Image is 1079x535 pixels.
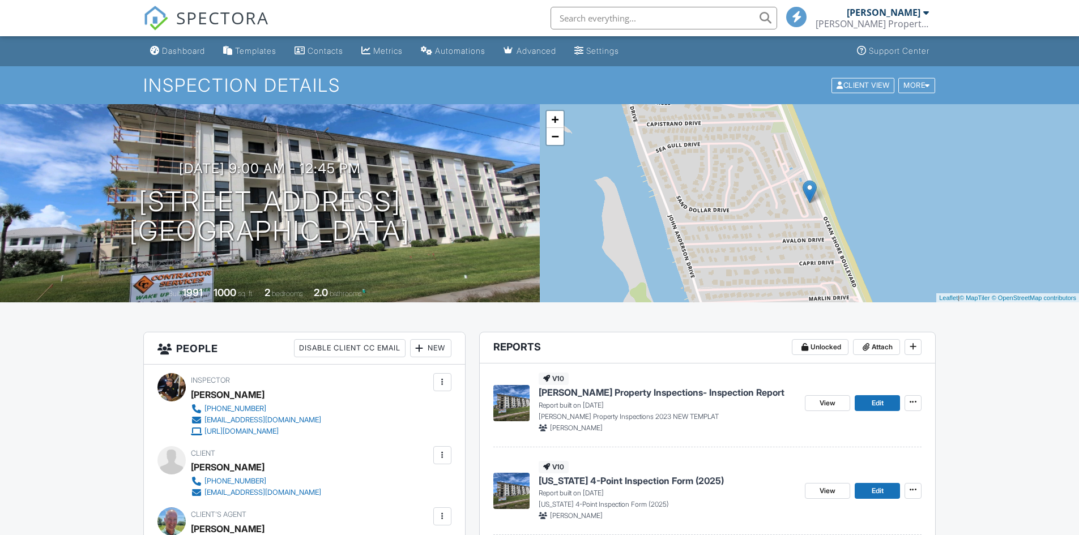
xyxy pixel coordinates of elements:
[272,289,303,298] span: bedrooms
[143,15,269,39] a: SPECTORA
[162,46,205,55] div: Dashboard
[847,7,920,18] div: [PERSON_NAME]
[830,80,897,89] a: Client View
[204,477,266,486] div: [PHONE_NUMBER]
[191,386,265,403] div: [PERSON_NAME]
[586,46,619,55] div: Settings
[191,376,230,384] span: Inspector
[992,294,1076,301] a: © OpenStreetMap contributors
[357,41,407,62] a: Metrics
[204,416,321,425] div: [EMAIL_ADDRESS][DOMAIN_NAME]
[499,41,561,62] a: Advanced
[191,426,321,437] a: [URL][DOMAIN_NAME]
[816,18,929,29] div: Bowman Property Inspections
[294,339,406,357] div: Disable Client CC Email
[547,128,564,145] a: Zoom out
[435,46,485,55] div: Automations
[204,427,279,436] div: [URL][DOMAIN_NAME]
[191,510,246,519] span: Client's Agent
[191,449,215,457] span: Client
[314,286,328,298] div: 2.0
[416,41,490,62] a: Automations (Basic)
[129,187,410,247] h1: [STREET_ADDRESS] [GEOGRAPHIC_DATA]
[214,286,236,298] div: 1000
[290,41,348,62] a: Contacts
[144,332,465,365] h3: People
[238,289,254,298] span: sq. ft.
[898,78,935,93] div: More
[410,339,451,357] div: New
[235,46,276,55] div: Templates
[831,78,894,93] div: Client View
[179,161,361,176] h3: [DATE] 9:00 am - 12:45 pm
[517,46,556,55] div: Advanced
[191,459,265,476] div: [PERSON_NAME]
[570,41,624,62] a: Settings
[330,289,362,298] span: bathrooms
[959,294,990,301] a: © MapTiler
[852,41,934,62] a: Support Center
[204,488,321,497] div: [EMAIL_ADDRESS][DOMAIN_NAME]
[869,46,929,55] div: Support Center
[176,6,269,29] span: SPECTORA
[143,75,936,95] h1: Inspection Details
[936,293,1079,303] div: |
[308,46,343,55] div: Contacts
[939,294,958,301] a: Leaflet
[547,111,564,128] a: Zoom in
[191,403,321,414] a: [PHONE_NUMBER]
[168,289,181,298] span: Built
[204,404,266,413] div: [PHONE_NUMBER]
[182,286,203,298] div: 1991
[191,476,321,487] a: [PHONE_NUMBER]
[219,41,281,62] a: Templates
[191,487,321,498] a: [EMAIL_ADDRESS][DOMAIN_NAME]
[265,286,270,298] div: 2
[191,414,321,426] a: [EMAIL_ADDRESS][DOMAIN_NAME]
[143,6,168,31] img: The Best Home Inspection Software - Spectora
[146,41,210,62] a: Dashboard
[551,7,777,29] input: Search everything...
[373,46,403,55] div: Metrics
